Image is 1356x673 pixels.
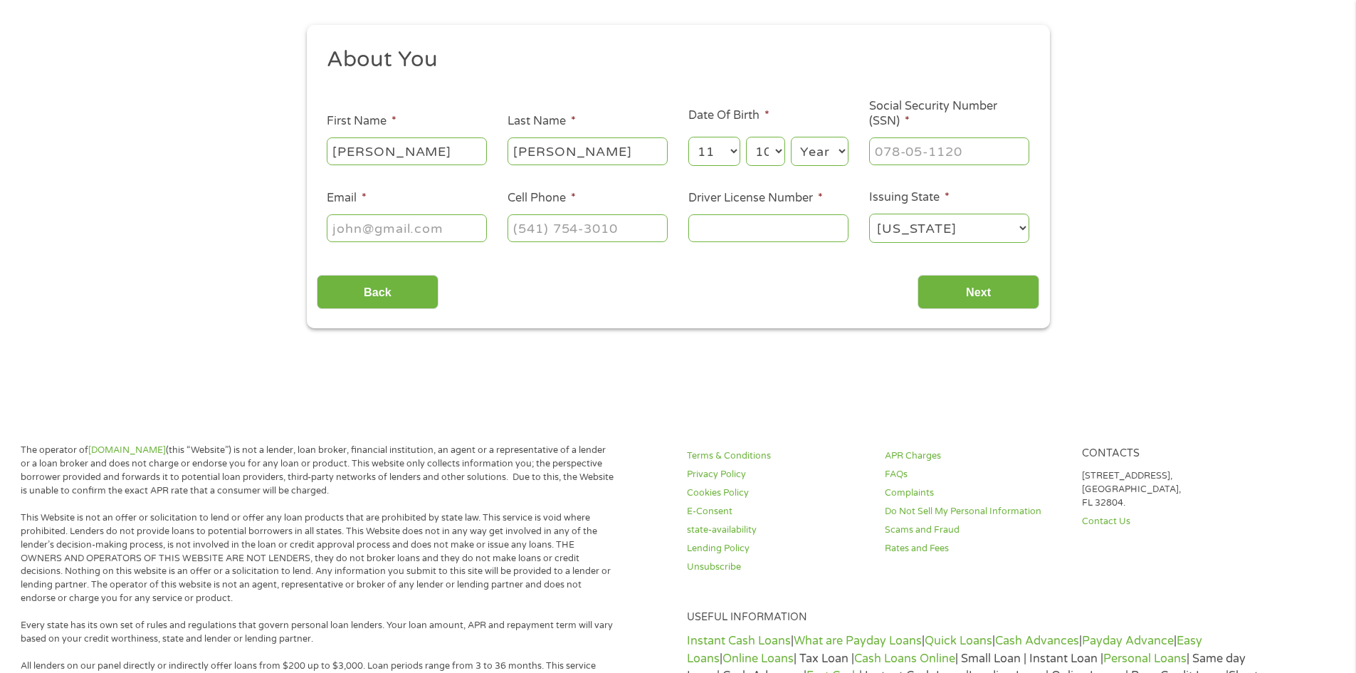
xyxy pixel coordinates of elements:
a: Payday Advance [1082,634,1174,648]
a: Do Not Sell My Personal Information [885,505,1066,518]
a: Terms & Conditions [687,449,868,463]
label: Email [327,191,367,206]
label: Last Name [508,114,576,129]
a: Cookies Policy [687,486,868,500]
h4: Contacts [1082,447,1263,461]
label: Driver License Number [688,191,823,206]
a: Cash Loans Online [854,652,955,666]
a: Instant Cash Loans [687,634,791,648]
a: Personal Loans [1103,652,1187,666]
a: E-Consent [687,505,868,518]
input: Back [317,275,438,310]
label: Social Security Number (SSN) [869,99,1029,129]
h4: Useful Information [687,611,1263,625]
p: [STREET_ADDRESS], [GEOGRAPHIC_DATA], FL 32804. [1082,469,1263,510]
a: Online Loans [722,652,794,666]
input: 078-05-1120 [869,137,1029,165]
a: FAQs [885,468,1066,481]
input: Next [918,275,1039,310]
a: What are Payday Loans [794,634,922,648]
a: [DOMAIN_NAME] [88,444,166,456]
a: Privacy Policy [687,468,868,481]
p: This Website is not an offer or solicitation to lend or offer any loan products that are prohibit... [21,511,614,605]
label: Cell Phone [508,191,576,206]
a: state-availability [687,523,868,537]
input: Smith [508,137,668,165]
a: Contact Us [1082,515,1263,528]
input: john@gmail.com [327,214,487,241]
a: Unsubscribe [687,560,868,574]
p: Every state has its own set of rules and regulations that govern personal loan lenders. Your loan... [21,619,614,646]
label: Issuing State [869,190,950,205]
a: Rates and Fees [885,542,1066,555]
a: Easy Loans [687,634,1202,665]
a: Complaints [885,486,1066,500]
a: APR Charges [885,449,1066,463]
input: (541) 754-3010 [508,214,668,241]
a: Quick Loans [925,634,992,648]
a: Cash Advances [995,634,1079,648]
label: First Name [327,114,396,129]
a: Lending Policy [687,542,868,555]
p: The operator of (this “Website”) is not a lender, loan broker, financial institution, an agent or... [21,444,614,498]
a: Scams and Fraud [885,523,1066,537]
input: John [327,137,487,165]
h2: About You [327,46,1019,74]
label: Date Of Birth [688,108,769,123]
